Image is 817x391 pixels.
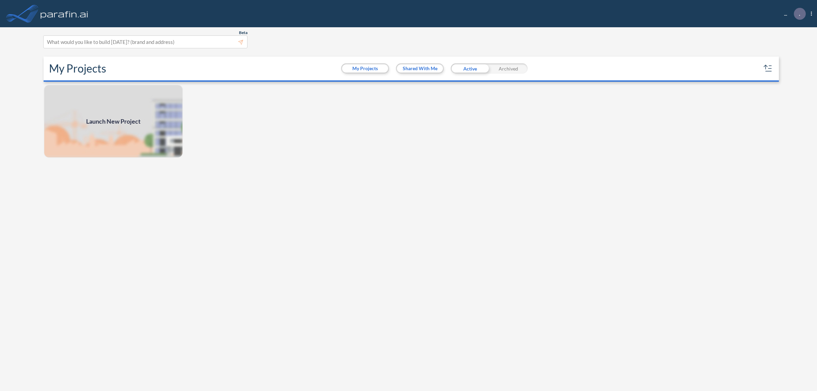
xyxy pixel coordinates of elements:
span: Launch New Project [86,117,141,126]
div: ... [774,8,812,20]
p: . [799,11,800,17]
span: Beta [239,30,247,35]
div: Archived [489,63,528,74]
button: sort [763,63,773,74]
div: Active [451,63,489,74]
button: My Projects [342,64,388,73]
a: Launch New Project [44,84,183,158]
img: logo [39,7,90,20]
button: Shared With Me [397,64,443,73]
h2: My Projects [49,62,106,75]
img: add [44,84,183,158]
